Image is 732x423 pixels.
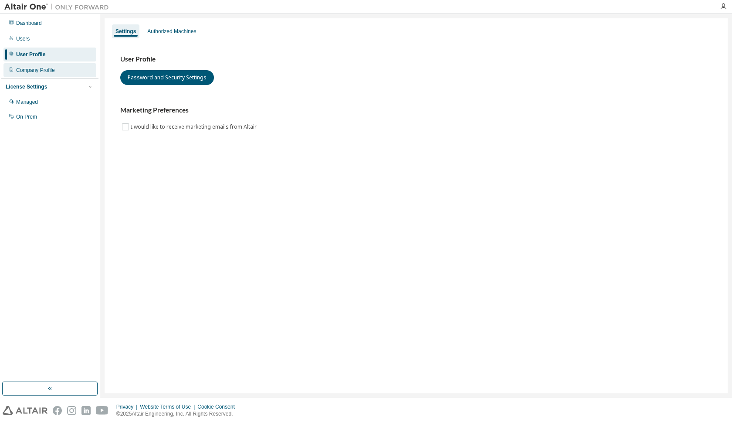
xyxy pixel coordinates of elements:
[16,99,38,106] div: Managed
[140,403,197,410] div: Website Terms of Use
[67,406,76,415] img: instagram.svg
[16,20,42,27] div: Dashboard
[96,406,108,415] img: youtube.svg
[16,51,45,58] div: User Profile
[120,55,712,64] h3: User Profile
[115,28,136,35] div: Settings
[197,403,240,410] div: Cookie Consent
[16,35,30,42] div: Users
[116,410,240,418] p: © 2025 Altair Engineering, Inc. All Rights Reserved.
[120,106,712,115] h3: Marketing Preferences
[120,70,214,85] button: Password and Security Settings
[6,83,47,90] div: License Settings
[131,122,258,132] label: I would like to receive marketing emails from Altair
[116,403,140,410] div: Privacy
[16,67,55,74] div: Company Profile
[81,406,91,415] img: linkedin.svg
[53,406,62,415] img: facebook.svg
[3,406,47,415] img: altair_logo.svg
[16,113,37,120] div: On Prem
[147,28,196,35] div: Authorized Machines
[4,3,113,11] img: Altair One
